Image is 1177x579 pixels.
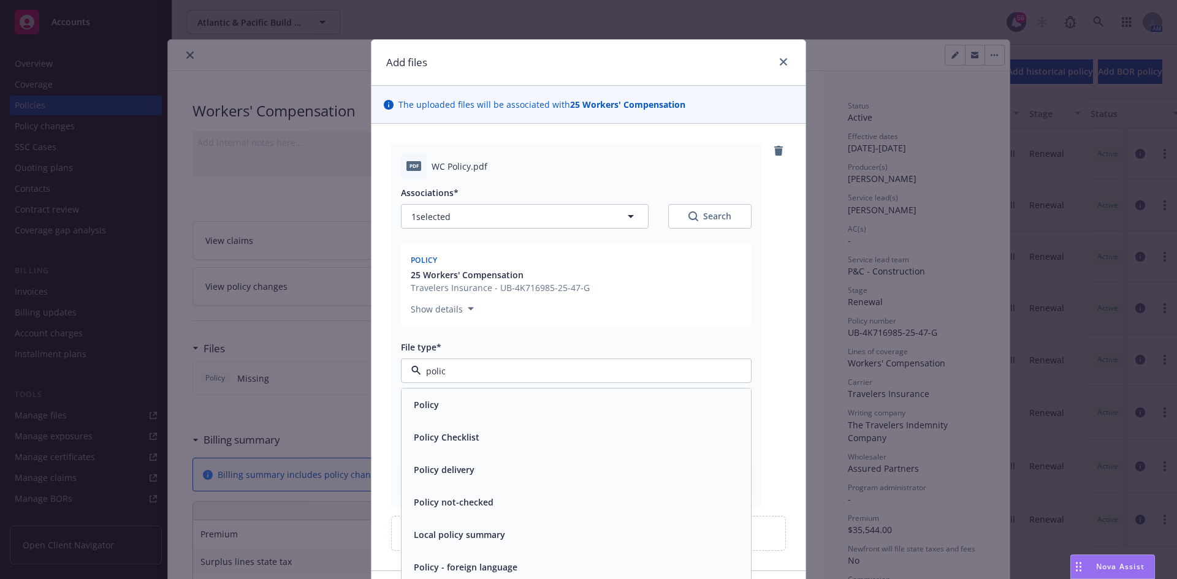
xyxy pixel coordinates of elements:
[421,365,726,377] input: Filter by keyword
[1096,561,1145,572] span: Nova Assist
[414,398,439,411] button: Policy
[1070,554,1155,579] button: Nova Assist
[1071,555,1086,578] div: Drag to move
